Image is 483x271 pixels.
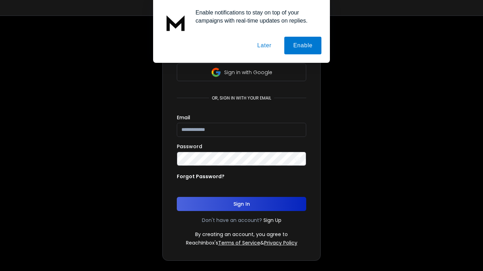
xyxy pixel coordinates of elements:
p: Don't have an account? [202,217,262,224]
p: or, sign in with your email [209,95,274,101]
div: Enable notifications to stay on top of your campaigns with real-time updates on replies. [190,8,321,25]
img: notification icon [162,8,190,37]
a: Sign Up [263,217,281,224]
p: By creating an account, you agree to [195,231,288,238]
a: Terms of Service [218,239,260,246]
p: Sign in with Google [224,69,272,76]
button: Sign In [177,197,306,211]
a: Privacy Policy [264,239,297,246]
label: Email [177,115,190,120]
button: Enable [284,37,321,54]
button: Sign in with Google [177,64,306,81]
label: Password [177,144,202,149]
p: ReachInbox's & [186,239,297,246]
button: Later [248,37,280,54]
p: Forgot Password? [177,173,225,180]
